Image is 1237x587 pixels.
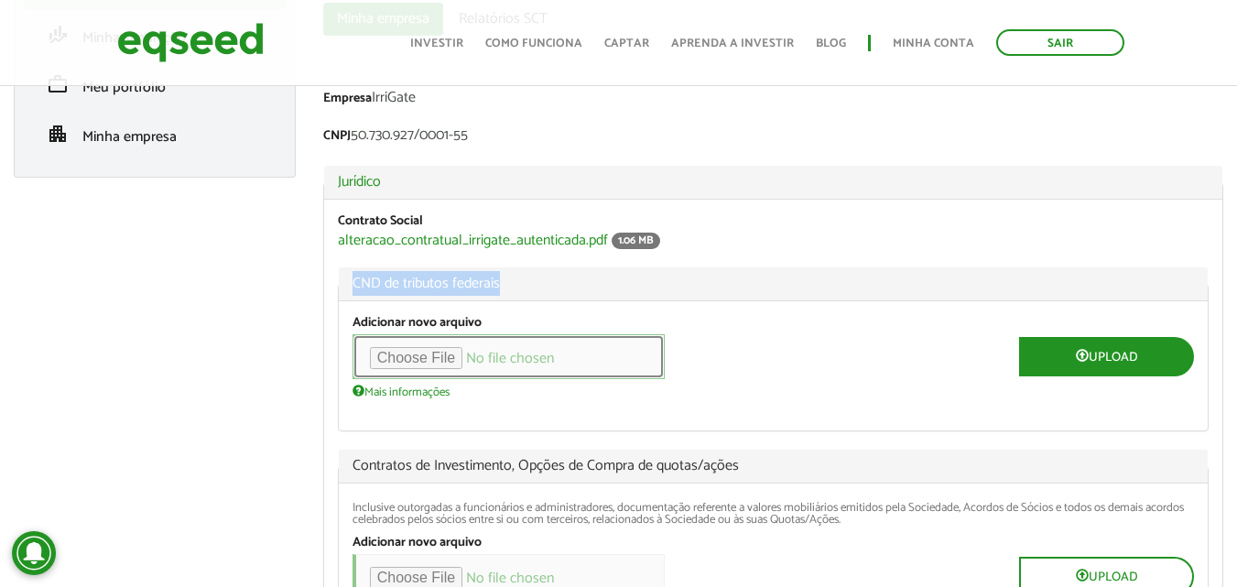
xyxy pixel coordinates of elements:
button: Upload [1019,337,1194,376]
a: Sair [996,29,1124,56]
li: Minha empresa [24,109,286,158]
a: Como funciona [485,38,582,49]
span: Contratos de Investimento, Opções de Compra de quotas/ações [353,459,1194,473]
a: workMeu portfólio [38,73,272,95]
a: apartmentMinha empresa [38,123,272,145]
label: Adicionar novo arquivo [353,537,482,549]
img: EqSeed [117,18,264,67]
label: Adicionar novo arquivo [353,317,482,330]
label: CNPJ [323,130,351,143]
a: Mais informações [353,384,450,398]
span: work [47,73,69,95]
a: Minha conta [893,38,974,49]
a: Aprenda a investir [671,38,794,49]
a: Blog [816,38,846,49]
a: Jurídico [338,175,1209,190]
span: 1.06 MB [612,233,660,249]
div: 50.730.927/0001-55 [323,128,1223,147]
a: alteracao_contratual_irrigate_autenticada.pdf [338,234,608,248]
a: Captar [604,38,649,49]
span: Minha empresa [82,125,177,149]
label: Contrato Social [338,215,423,228]
a: Investir [410,38,463,49]
div: Inclusive outorgadas a funcionários e administradores, documentação referente a valores mobiliári... [353,502,1194,526]
span: CND de tributos federais [353,277,1194,291]
span: Meu portfólio [82,75,166,100]
span: apartment [47,123,69,145]
div: IrriGate [323,91,1223,110]
label: Empresa [323,92,372,105]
